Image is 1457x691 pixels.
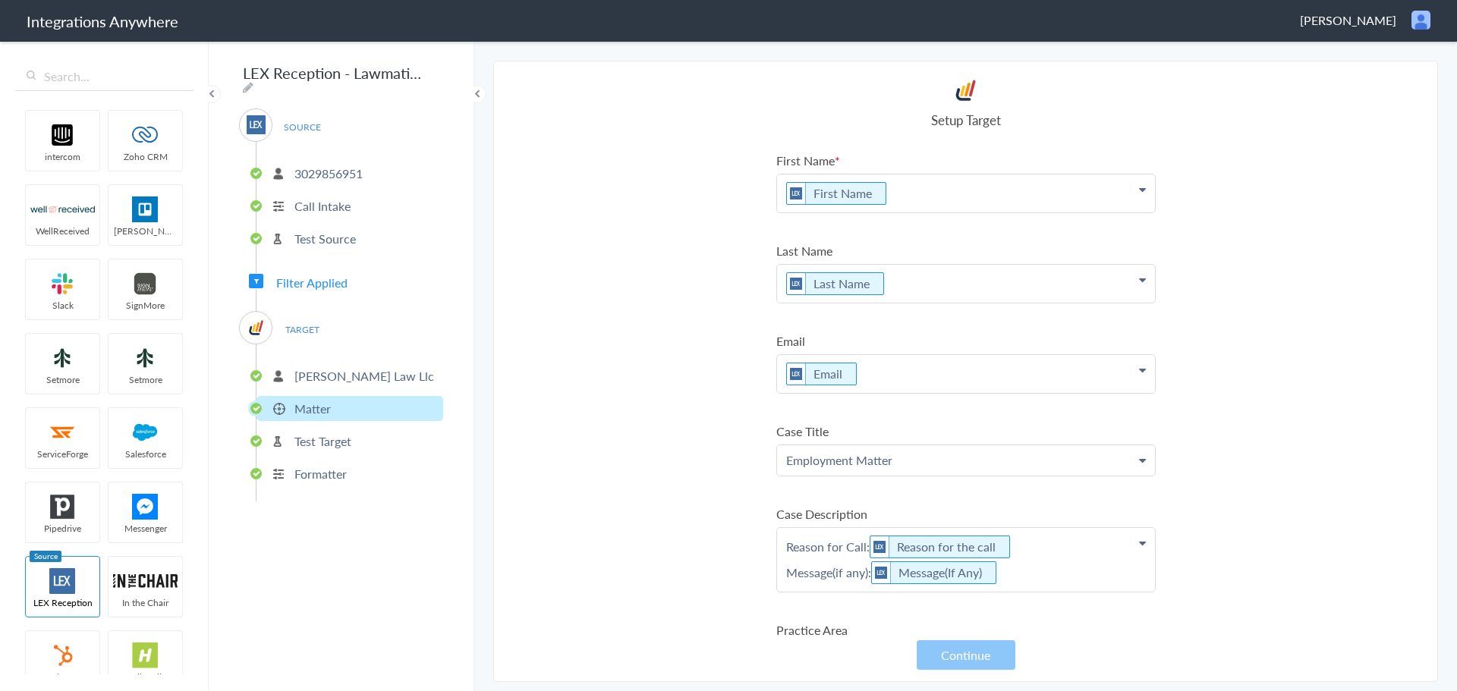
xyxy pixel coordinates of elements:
p: 3029856951 [294,165,363,182]
span: SignMore [109,299,182,312]
span: intercom [26,150,99,163]
span: Setmore [109,373,182,386]
label: First Name [776,152,1156,169]
img: Lawmatics.jpg [952,77,979,103]
img: setmoreNew.jpg [113,345,178,371]
img: serviceforge-icon.png [30,419,95,445]
h4: Setup Target [776,111,1156,129]
img: lex-app-logo.svg [787,363,806,385]
img: intercom-logo.svg [30,122,95,148]
span: LEX Reception [26,596,99,609]
p: Test Source [294,230,356,247]
img: lex-app-logo.svg [247,115,266,134]
img: setmoreNew.jpg [30,345,95,371]
span: WellReceived [26,225,99,237]
img: inch-logo.svg [113,568,178,594]
span: Slack [26,299,99,312]
span: Filter Applied [276,274,348,291]
li: Last Name [786,272,884,295]
label: Case Description [776,505,1156,523]
li: Email [786,363,857,385]
li: Reason for the call [870,536,1010,558]
label: Case Title [776,422,1156,440]
img: Lawmatics.jpg [247,318,266,337]
span: Zoho CRM [109,150,182,163]
label: Last Name [776,242,1156,259]
img: trello.png [113,196,178,222]
span: TARGET [273,319,331,340]
span: Salesforce [109,448,182,460]
span: Setmore [26,373,99,386]
p: Call Intake [294,197,351,215]
span: Messenger [109,522,182,535]
img: lex-app-logo.svg [787,183,806,204]
img: user.png [1411,11,1430,30]
img: signmore-logo.png [113,271,178,297]
img: hs-app-logo.svg [113,642,178,668]
button: Continue [917,640,1015,670]
img: pipedrive.png [30,494,95,520]
img: salesforce-logo.svg [113,419,178,445]
span: HubSpot [26,671,99,683]
span: [PERSON_NAME] [109,225,182,237]
input: Search... [15,62,194,91]
label: Practice Area [776,621,1156,639]
p: Employment Matter [777,445,1155,475]
li: First Name [786,182,886,205]
p: Matter [294,400,331,417]
img: slack-logo.svg [30,271,95,297]
li: Message(If Any) [871,561,996,584]
img: lex-app-logo.svg [870,536,889,558]
h1: Integrations Anywhere [27,11,178,32]
img: lex-app-logo.svg [30,568,95,594]
p: Reason for Call: Message(if any): [777,528,1155,592]
span: SOURCE [273,117,331,137]
p: [PERSON_NAME] Law Llc [294,367,434,385]
span: [PERSON_NAME] [1300,11,1396,29]
span: HelloSells [109,671,182,683]
img: zoho-logo.svg [113,122,178,148]
span: Pipedrive [26,522,99,535]
img: lex-app-logo.svg [787,273,806,294]
span: ServiceForge [26,448,99,460]
img: lex-app-logo.svg [872,562,891,583]
label: Email [776,332,1156,350]
p: Test Target [294,432,351,450]
p: Formatter [294,465,347,482]
img: wr-logo.svg [30,196,95,222]
img: hubspot-logo.svg [30,642,95,668]
span: In the Chair [109,596,182,609]
img: FBM.png [113,494,178,520]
